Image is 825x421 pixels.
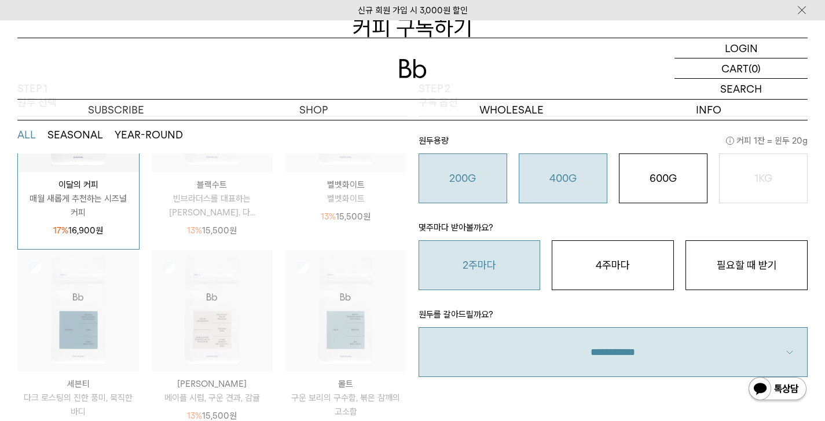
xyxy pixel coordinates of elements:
[285,377,406,391] p: 몰트
[321,211,336,222] span: 13%
[720,79,762,99] p: SEARCH
[152,377,273,391] p: [PERSON_NAME]
[419,153,507,203] button: 200G
[358,5,468,16] a: 신규 회원 가입 시 3,000원 할인
[549,172,577,184] o: 400G
[685,240,808,290] button: 필요할 때 받기
[674,38,808,58] a: LOGIN
[187,411,202,421] span: 13%
[285,192,406,206] p: 벨벳화이트
[413,100,610,120] p: WHOLESALE
[419,307,808,327] p: 원두를 갈아드릴까요?
[747,376,808,404] img: 카카오톡 채널 1:1 채팅 버튼
[229,225,237,236] span: 원
[115,128,183,142] button: YEAR-ROUND
[53,224,103,237] p: 16,900
[619,153,707,203] button: 600G
[749,58,761,78] p: (0)
[610,100,808,120] p: INFO
[18,178,139,192] p: 이달의 커피
[321,210,371,224] p: 15,500
[552,240,674,290] button: 4주마다
[187,224,237,237] p: 15,500
[650,172,677,184] o: 600G
[96,225,103,236] span: 원
[152,250,273,371] img: 상품이미지
[285,391,406,419] p: 구운 보리의 구수함, 볶은 참깨의 고소함
[152,192,273,219] p: 빈브라더스를 대표하는 [PERSON_NAME]. 다...
[419,240,541,290] button: 2주마다
[18,391,139,419] p: 다크 로스팅의 진한 풍미, 묵직한 바디
[721,58,749,78] p: CART
[229,411,237,421] span: 원
[152,178,273,192] p: 블랙수트
[419,134,808,153] p: 원두용량
[419,221,808,240] p: 몇주마다 받아볼까요?
[754,172,772,184] o: 1KG
[18,192,139,219] p: 매월 새롭게 추천하는 시즈널 커피
[363,211,371,222] span: 원
[519,153,607,203] button: 400G
[285,250,406,371] img: 상품이미지
[18,377,139,391] p: 세븐티
[152,391,273,405] p: 메이플 시럽, 구운 견과, 감귤
[726,134,808,148] span: 커피 1잔 = 윈두 20g
[674,58,808,79] a: CART (0)
[17,128,36,142] button: ALL
[285,178,406,192] p: 벨벳화이트
[53,225,68,236] span: 17%
[449,172,476,184] o: 200G
[17,100,215,120] a: SUBSCRIBE
[215,100,412,120] a: SHOP
[719,153,808,203] button: 1KG
[187,225,202,236] span: 13%
[399,59,427,78] img: 로고
[725,38,758,58] p: LOGIN
[18,250,139,371] img: 상품이미지
[47,128,103,142] button: SEASONAL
